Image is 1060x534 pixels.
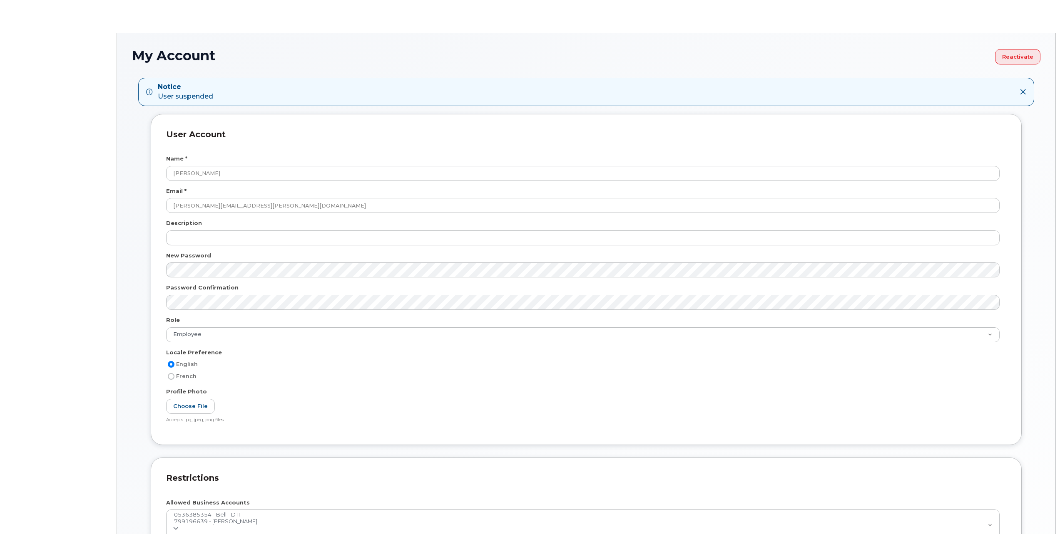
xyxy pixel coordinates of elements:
[166,252,211,260] label: New Password
[166,129,1006,147] h3: User Account
[995,49,1040,64] button: Reactivate
[166,316,180,324] label: Role
[158,82,213,92] strong: Notice
[166,417,1000,423] div: Accepts jpg, jpeg, png files
[166,399,215,414] label: Choose File
[166,155,187,163] label: Name *
[173,518,988,525] option: 799196639 - [PERSON_NAME]
[132,48,1040,64] h1: My Account
[168,361,174,368] input: English
[176,373,197,379] span: French
[168,373,174,380] input: French
[158,82,213,101] div: User suspended
[166,499,250,507] label: Allowed Business Accounts
[166,187,187,195] label: Email *
[166,388,207,396] label: Profile Photo
[166,284,239,292] label: Password Confirmation
[166,219,202,227] label: Description
[166,349,222,356] label: Locale Preference
[176,361,198,367] span: English
[173,512,988,518] option: 0536385354 - Bell - DTI
[166,473,1006,491] h3: Restrictions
